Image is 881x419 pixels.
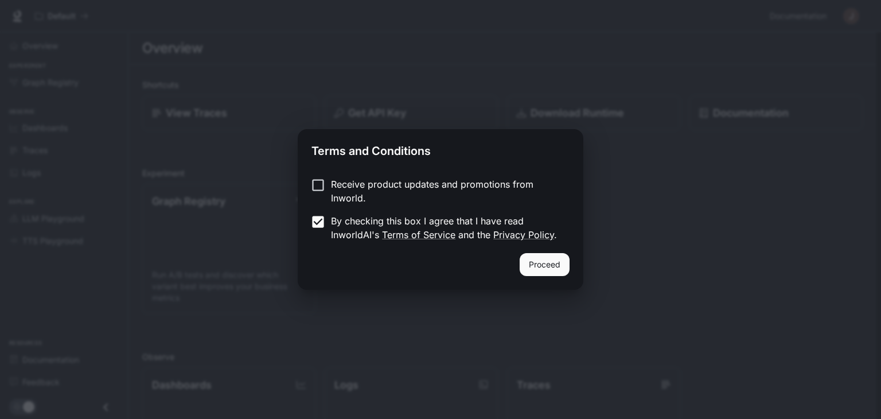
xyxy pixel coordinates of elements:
a: Privacy Policy [493,229,554,240]
p: Receive product updates and promotions from Inworld. [331,177,560,205]
p: By checking this box I agree that I have read InworldAI's and the . [331,214,560,242]
h2: Terms and Conditions [298,129,583,168]
a: Terms of Service [382,229,455,240]
button: Proceed [520,253,570,276]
